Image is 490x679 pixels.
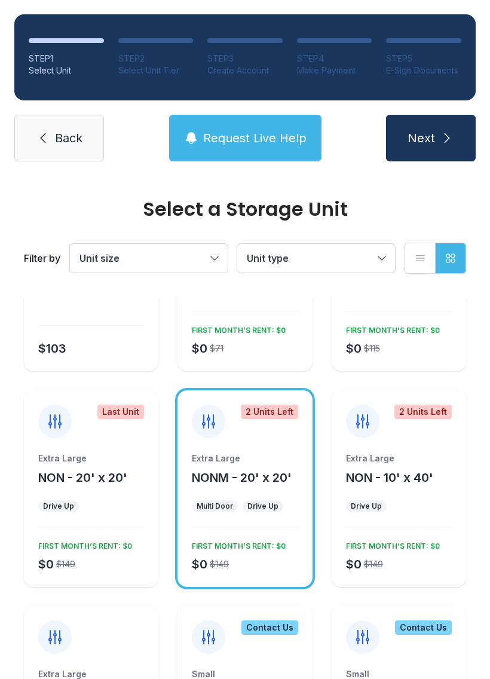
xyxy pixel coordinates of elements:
div: STEP 5 [386,53,461,65]
span: Back [55,130,82,146]
span: Unit size [79,252,120,264]
div: Extra Large [346,452,452,464]
div: $115 [364,342,380,354]
div: Extra Large [38,452,144,464]
div: $71 [210,342,223,354]
div: STEP 4 [297,53,372,65]
div: FIRST MONTH’S RENT: $0 [187,321,286,335]
span: Next [408,130,435,146]
div: Contact Us [241,620,298,635]
div: Filter by [24,251,60,265]
div: Create Account [207,65,283,77]
span: NON - 10' x 40' [346,470,433,485]
div: FIRST MONTH’S RENT: $0 [341,321,440,335]
div: $149 [56,558,75,570]
div: STEP 3 [207,53,283,65]
span: NON - 20' x 20' [38,470,127,485]
div: 2 Units Left [241,405,298,419]
span: Request Live Help [203,130,307,146]
button: NONM - 20' x 20' [192,469,292,486]
div: $149 [210,558,229,570]
div: Drive Up [247,501,278,511]
div: $149 [364,558,383,570]
div: $0 [192,340,207,357]
span: NONM - 20' x 20' [192,470,292,485]
div: Contact Us [395,620,452,635]
div: 2 Units Left [394,405,452,419]
div: Last Unit [97,405,144,419]
div: $0 [346,340,362,357]
div: FIRST MONTH’S RENT: $0 [33,537,132,551]
div: $103 [38,340,66,357]
div: Select Unit Tier [118,65,194,77]
div: Multi Door [197,501,233,511]
div: FIRST MONTH’S RENT: $0 [341,537,440,551]
div: Extra Large [192,452,298,464]
div: $0 [346,556,362,573]
div: Drive Up [43,501,74,511]
div: Make Payment [297,65,372,77]
button: NON - 10' x 40' [346,469,433,486]
div: Drive Up [351,501,382,511]
div: STEP 1 [29,53,104,65]
span: Unit type [247,252,289,264]
div: FIRST MONTH’S RENT: $0 [187,537,286,551]
button: NON - 20' x 20' [38,469,127,486]
div: Select a Storage Unit [24,200,466,219]
div: $0 [38,556,54,573]
div: E-Sign Documents [386,65,461,77]
button: Unit type [237,244,395,273]
div: $0 [192,556,207,573]
div: Select Unit [29,65,104,77]
button: Unit size [70,244,228,273]
div: STEP 2 [118,53,194,65]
